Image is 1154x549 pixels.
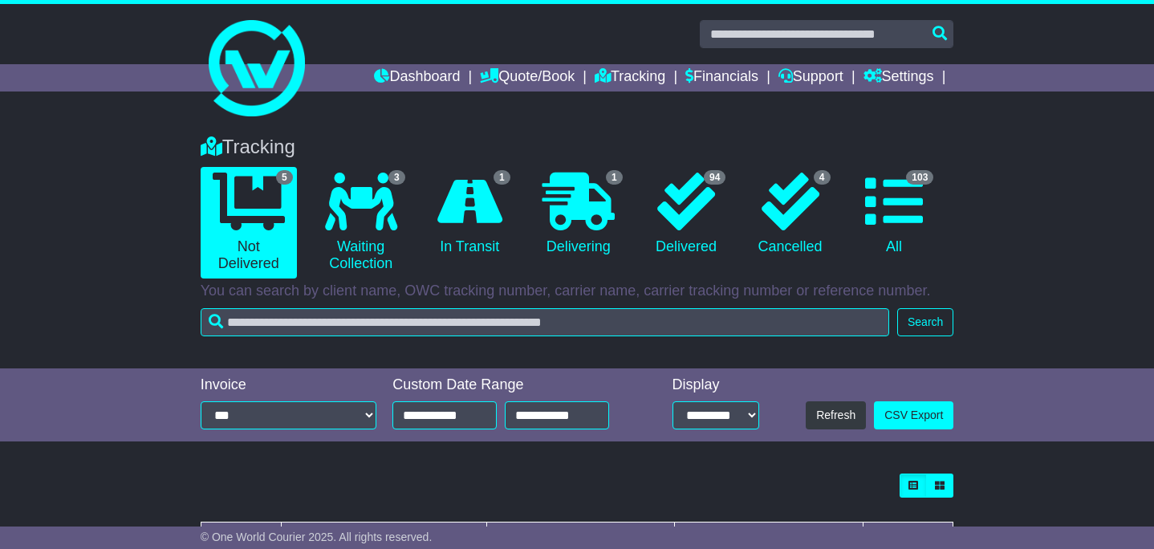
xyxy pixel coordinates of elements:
[704,170,725,185] span: 94
[906,170,933,185] span: 103
[746,167,834,262] a: 4 Cancelled
[778,64,843,91] a: Support
[425,167,514,262] a: 1 In Transit
[193,136,962,159] div: Tracking
[530,167,627,262] a: 1 Delivering
[595,64,665,91] a: Tracking
[606,170,623,185] span: 1
[494,170,510,185] span: 1
[806,401,866,429] button: Refresh
[897,308,953,336] button: Search
[643,167,730,262] a: 94 Delivered
[863,64,934,91] a: Settings
[672,376,759,394] div: Display
[276,170,293,185] span: 5
[388,170,405,185] span: 3
[201,283,954,300] p: You can search by client name, OWC tracking number, carrier name, carrier tracking number or refe...
[814,170,831,185] span: 4
[392,376,633,394] div: Custom Date Range
[851,167,938,262] a: 103 All
[201,167,297,279] a: 5 Not Delivered
[685,64,758,91] a: Financials
[201,531,433,543] span: © One World Courier 2025. All rights reserved.
[480,64,575,91] a: Quote/Book
[313,167,409,279] a: 3 Waiting Collection
[874,401,953,429] a: CSV Export
[201,376,377,394] div: Invoice
[374,64,460,91] a: Dashboard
